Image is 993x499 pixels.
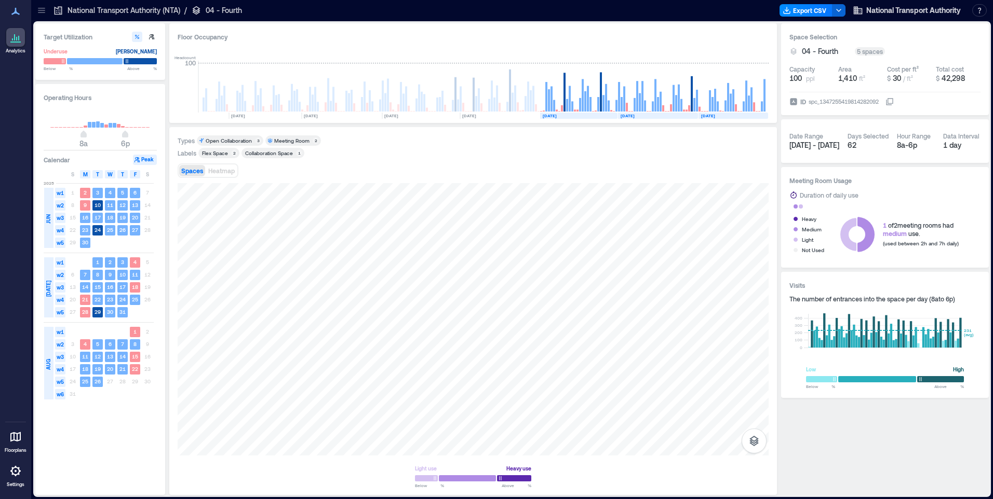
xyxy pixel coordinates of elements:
text: 30 [82,239,88,245]
text: 19 [95,366,101,372]
div: Floor Occupancy [178,32,769,42]
div: Collaboration Space [245,149,293,157]
text: 29 [95,309,101,315]
span: S [146,170,149,178]
span: National Transport Authority [866,5,961,16]
text: 1 [133,328,137,335]
div: Hour Range [897,132,931,140]
text: 27 [132,227,138,233]
text: [DATE] [701,113,715,118]
span: Spaces [181,167,203,174]
text: 4 [109,189,112,196]
span: w2 [55,200,65,211]
div: Cost per ft² [887,65,919,73]
div: spc_1347255419814282092 [808,96,880,107]
text: 3 [96,189,99,196]
text: 4 [133,259,137,265]
text: 15 [95,284,101,290]
div: The number of entrances into the space per day ( 8a to 6p ) [789,295,981,303]
button: National Transport Authority [850,2,964,19]
button: $ 30 / ft² [887,73,932,84]
tspan: 300 [795,323,802,328]
a: Settings [3,459,28,491]
span: w4 [55,364,65,375]
text: 18 [107,214,113,220]
span: $ [887,75,891,82]
span: 8a [79,139,88,148]
text: [DATE] [304,113,318,118]
text: 19 [119,214,126,220]
span: AUG [44,359,52,370]
span: / ft² [903,75,913,82]
text: 5 [96,341,99,347]
text: 9 [109,271,112,278]
span: Below % [44,65,73,72]
div: Light use [415,463,437,474]
span: 1 [883,221,887,229]
text: 16 [107,284,113,290]
div: Heavy [802,214,816,224]
div: Low [806,364,816,375]
span: w1 [55,188,65,198]
h3: Visits [789,280,981,290]
h3: Space Selection [789,32,981,42]
span: w2 [55,270,65,280]
span: [DATE] [44,281,52,297]
text: 11 [132,271,138,278]
text: 8 [133,341,137,347]
tspan: 100 [795,337,802,342]
div: Duration of daily use [800,190,858,200]
div: Area [838,65,852,73]
h3: Meeting Room Usage [789,175,981,186]
text: 3 [121,259,124,265]
div: Types [178,136,195,145]
text: 25 [132,296,138,302]
p: National Transport Authority (NTA) [68,5,180,16]
text: 25 [82,378,88,384]
text: [DATE] [462,113,476,118]
button: 100 ppl [789,73,834,84]
text: 10 [95,202,101,208]
a: Analytics [3,25,29,57]
text: 20 [107,366,113,372]
div: Flex Space [202,149,228,157]
span: w2 [55,339,65,350]
button: Heatmap [206,165,237,176]
text: 6 [133,189,137,196]
text: 4 [84,341,87,347]
text: [DATE] [543,113,557,118]
span: w6 [55,389,65,399]
text: 1 [96,259,99,265]
span: F [134,170,137,178]
button: Peak [133,155,157,165]
h3: Operating Hours [44,92,157,103]
text: 17 [95,214,101,220]
div: Medium [802,224,822,234]
div: 1 [296,150,302,156]
button: Spaces [179,165,205,176]
div: [PERSON_NAME] [116,46,157,57]
text: 11 [82,353,88,359]
text: 16 [82,214,88,220]
text: 13 [107,353,113,359]
div: of 2 meeting rooms had use. [883,221,959,238]
text: 13 [132,202,138,208]
text: 12 [119,202,126,208]
button: Export CSV [780,4,833,17]
p: Floorplans [5,447,26,453]
span: T [96,170,99,178]
div: 2 [231,150,237,156]
div: 2 [313,137,319,144]
div: Underuse [44,46,68,57]
span: w5 [55,377,65,387]
text: 2 [84,189,87,196]
span: 04 - Fourth [802,46,838,57]
span: 1,410 [838,74,857,82]
span: 42,298 [942,74,965,82]
text: 2 [109,259,112,265]
span: S [71,170,74,178]
span: w3 [55,282,65,293]
div: Not Used [802,245,824,255]
div: 8a - 6p [897,140,935,150]
span: Below % [806,383,835,390]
